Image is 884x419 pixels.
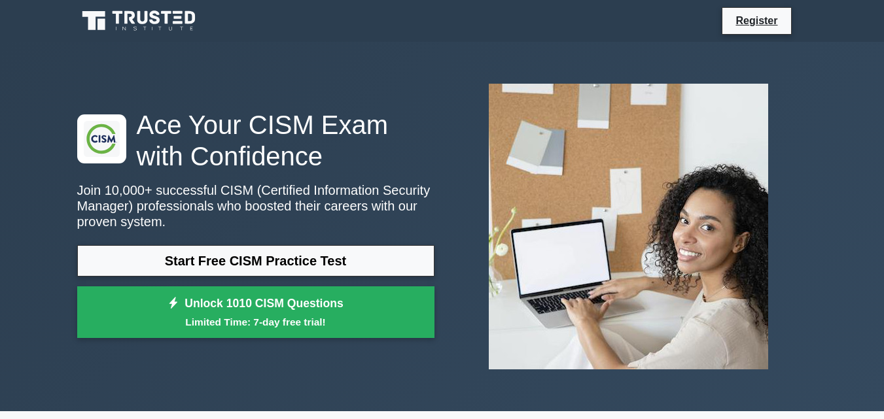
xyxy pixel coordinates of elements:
[94,314,418,329] small: Limited Time: 7-day free trial!
[77,182,434,229] p: Join 10,000+ successful CISM (Certified Information Security Manager) professionals who boosted t...
[728,12,785,29] a: Register
[77,286,434,339] a: Unlock 1010 CISM QuestionsLimited Time: 7-day free trial!
[77,245,434,277] a: Start Free CISM Practice Test
[77,109,434,172] h1: Ace Your CISM Exam with Confidence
